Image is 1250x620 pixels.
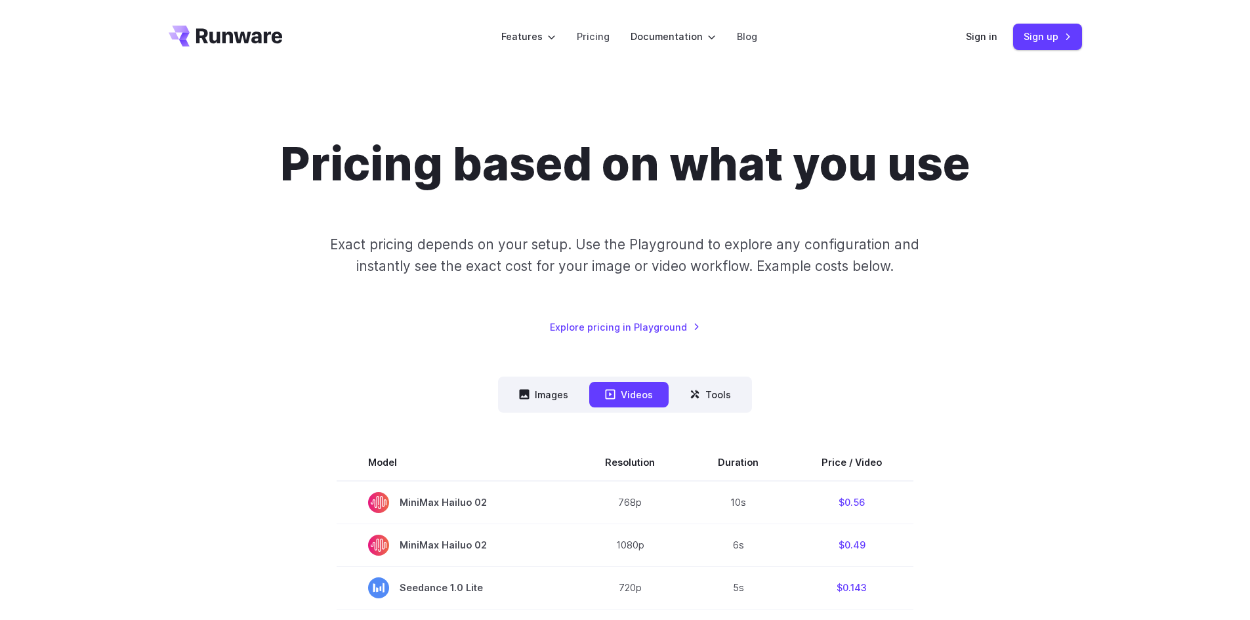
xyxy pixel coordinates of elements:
a: Sign up [1013,24,1082,49]
a: Blog [737,29,757,44]
td: $0.56 [790,481,913,524]
button: Images [503,382,584,407]
h1: Pricing based on what you use [280,136,970,192]
span: Seedance 1.0 Lite [368,577,542,598]
td: 768p [573,481,686,524]
a: Explore pricing in Playground [550,320,700,335]
td: 6s [686,524,790,566]
p: Exact pricing depends on your setup. Use the Playground to explore any configuration and instantl... [305,234,944,278]
button: Tools [674,382,747,407]
th: Price / Video [790,444,913,481]
td: $0.143 [790,566,913,609]
td: $0.49 [790,524,913,566]
td: 10s [686,481,790,524]
th: Duration [686,444,790,481]
span: MiniMax Hailuo 02 [368,535,542,556]
a: Pricing [577,29,610,44]
th: Model [337,444,573,481]
td: 1080p [573,524,686,566]
a: Go to / [169,26,283,47]
a: Sign in [966,29,997,44]
label: Features [501,29,556,44]
td: 5s [686,566,790,609]
button: Videos [589,382,669,407]
span: MiniMax Hailuo 02 [368,492,542,513]
td: 720p [573,566,686,609]
label: Documentation [631,29,716,44]
th: Resolution [573,444,686,481]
